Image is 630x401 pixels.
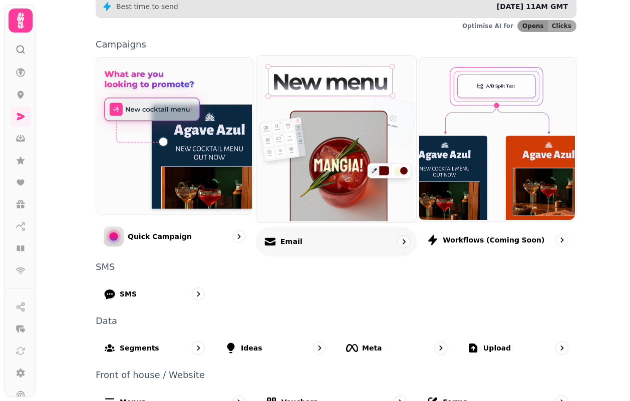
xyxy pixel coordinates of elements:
[443,235,544,245] p: Workflows (coming soon)
[255,54,415,221] img: Email
[128,231,192,241] p: Quick Campaign
[96,40,576,49] p: Campaigns
[96,333,213,362] a: Segments
[96,57,253,254] a: Quick CampaignQuick Campaign
[338,333,455,362] a: Meta
[552,23,571,29] span: Clicks
[548,20,576,31] button: Clicks
[483,343,511,353] p: Upload
[497,2,568,10] span: [DATE] 11AM GMT
[436,343,446,353] svg: go to
[362,343,382,353] p: Meta
[459,333,576,362] a: Upload
[193,289,203,299] svg: go to
[120,289,137,299] p: SMS
[399,236,409,246] svg: go to
[256,55,417,256] a: EmailEmail
[418,56,575,220] img: Workflows (coming soon)
[120,343,159,353] p: Segments
[96,316,576,325] p: Data
[522,23,544,29] span: Opens
[96,279,213,308] a: SMS
[116,1,178,11] p: Best time to send
[557,343,567,353] svg: go to
[234,231,244,241] svg: go to
[193,343,203,353] svg: go to
[314,343,325,353] svg: go to
[518,20,548,31] button: Opens
[419,57,576,254] a: Workflows (coming soon)Workflows (coming soon)
[217,333,334,362] a: Ideas
[241,343,262,353] p: Ideas
[96,262,576,271] p: SMS
[462,22,513,30] p: Optimise AI for
[95,56,252,213] img: Quick Campaign
[280,236,302,246] p: Email
[557,235,567,245] svg: go to
[96,370,576,379] p: Front of house / Website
